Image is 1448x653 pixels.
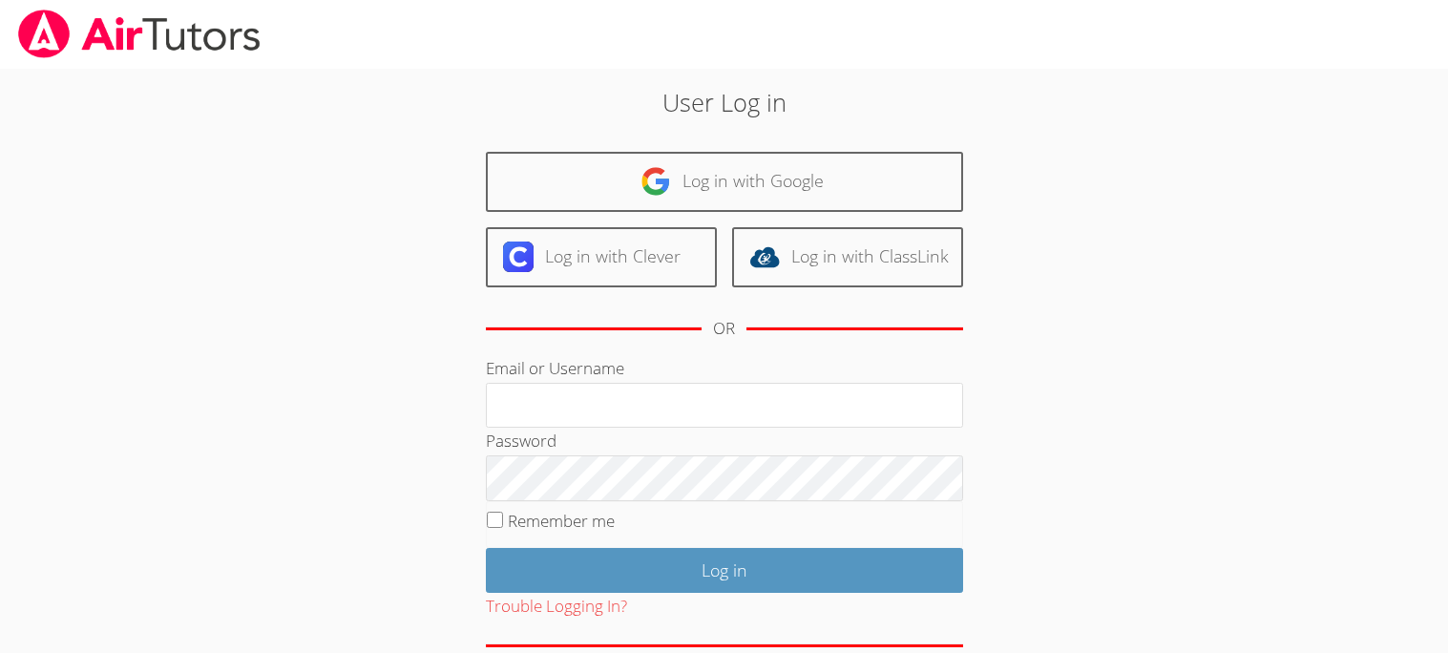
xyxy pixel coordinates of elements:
img: clever-logo-6eab21bc6e7a338710f1a6ff85c0baf02591cd810cc4098c63d3a4b26e2feb20.svg [503,242,534,272]
label: Password [486,430,556,452]
input: Log in [486,548,963,593]
div: OR [713,315,735,343]
img: classlink-logo-d6bb404cc1216ec64c9a2012d9dc4662098be43eaf13dc465df04b49fa7ab582.svg [749,242,780,272]
img: google-logo-50288ca7cdecda66e5e0955fdab243c47b7ad437acaf1139b6f446037453330a.svg [640,166,671,197]
label: Email or Username [486,357,624,379]
a: Log in with ClassLink [732,227,963,287]
label: Remember me [508,510,615,532]
a: Log in with Google [486,152,963,212]
h2: User Log in [333,84,1115,120]
img: airtutors_banner-c4298cdbf04f3fff15de1276eac7730deb9818008684d7c2e4769d2f7ddbe033.png [16,10,262,58]
a: Log in with Clever [486,227,717,287]
button: Trouble Logging In? [486,593,627,621]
